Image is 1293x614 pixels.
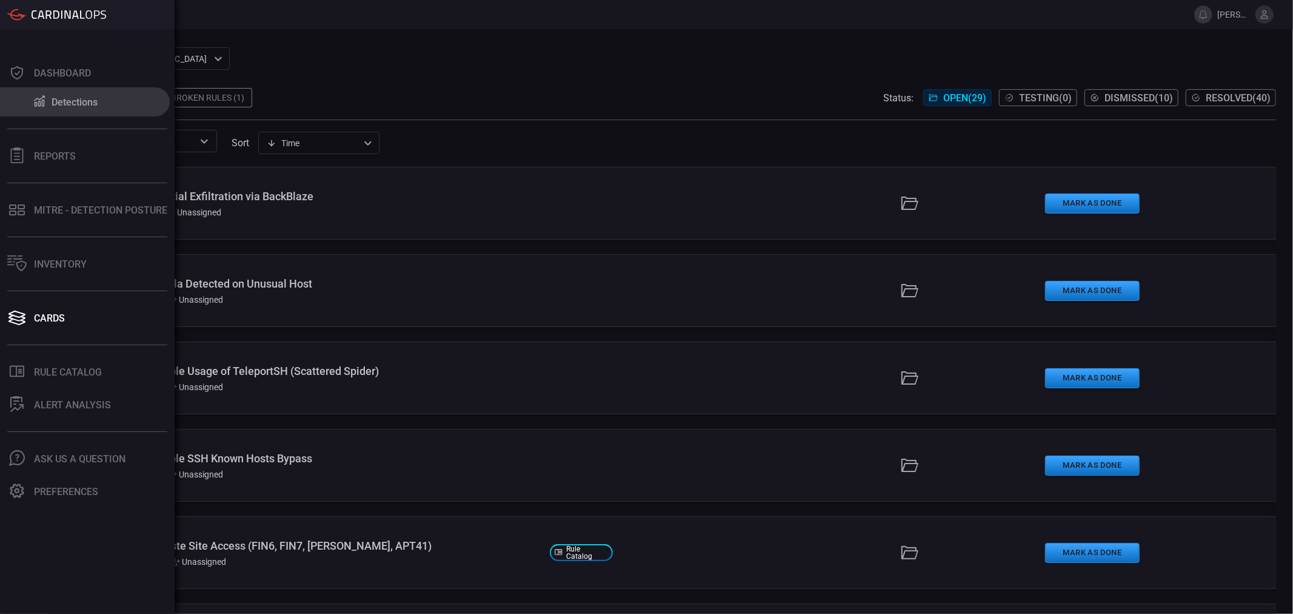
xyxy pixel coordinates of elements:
div: Rule Catalog [34,366,102,378]
div: Ask Us A Question [34,453,125,465]
div: Preferences [34,486,98,498]
div: Inventory [34,258,87,270]
span: Rule Catalog [566,545,607,560]
div: Unassigned [167,295,224,305]
div: Reports [34,150,76,162]
button: Mark as Done [1045,194,1140,214]
div: Zscaler - Raw Paste Site Access (FIN6, FIN7, Rocke, APT41) [90,539,540,552]
button: Dismissed(10) [1084,89,1178,106]
span: Testing ( 0 ) [1019,92,1072,104]
span: Dismissed ( 10 ) [1104,92,1173,104]
button: Testing(0) [999,89,1077,106]
span: [PERSON_NAME][EMAIL_ADDRESS][PERSON_NAME][DOMAIN_NAME] [1217,10,1251,19]
div: Windows - Potential Exfiltration via BackBlaze [90,190,540,203]
div: ALERT ANALYSIS [34,399,111,411]
span: Open ( 29 ) [943,92,986,104]
div: Unassigned [170,557,227,567]
div: Detections [52,96,98,108]
div: Broken Rules (1) [164,88,252,107]
div: Windows - FileZilla Detected on Unusual Host [90,277,540,290]
label: sort [232,137,249,149]
button: Mark as Done [1045,281,1140,301]
button: Mark as Done [1045,456,1140,476]
button: Open(29) [923,89,992,106]
div: Unassigned [167,382,224,392]
span: Status: [883,92,914,104]
button: Open [196,133,213,150]
span: Resolved ( 40 ) [1206,92,1271,104]
div: Windows - Possible Usage of TeleportSH (Scattered Spider) [90,365,540,377]
div: Dashboard [34,67,91,79]
div: Unassigned [165,207,222,217]
div: Time [267,137,360,149]
button: Resolved(40) [1186,89,1276,106]
div: Unassigned [167,470,224,479]
button: Mark as Done [1045,368,1140,388]
div: Cards [34,312,65,324]
button: Mark as Done [1045,543,1140,563]
div: Windows - Possible SSH Known Hosts Bypass [90,452,540,465]
div: MITRE - Detection Posture [34,204,167,216]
